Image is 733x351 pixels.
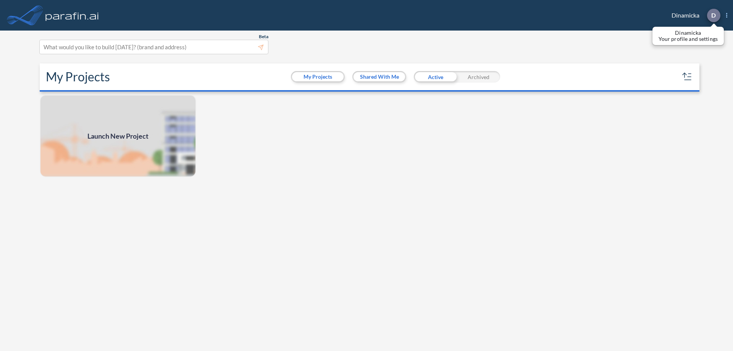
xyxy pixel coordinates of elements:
[660,9,727,22] div: Dinamicka
[87,131,149,141] span: Launch New Project
[44,8,100,23] img: logo
[292,72,344,81] button: My Projects
[40,95,196,177] a: Launch New Project
[711,12,716,19] p: D
[457,71,500,82] div: Archived
[46,70,110,84] h2: My Projects
[354,72,405,81] button: Shared With Me
[259,34,268,40] span: Beta
[40,95,196,177] img: add
[681,71,693,83] button: sort
[659,36,718,42] p: Your profile and settings
[659,30,718,36] p: Dinamicka
[414,71,457,82] div: Active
